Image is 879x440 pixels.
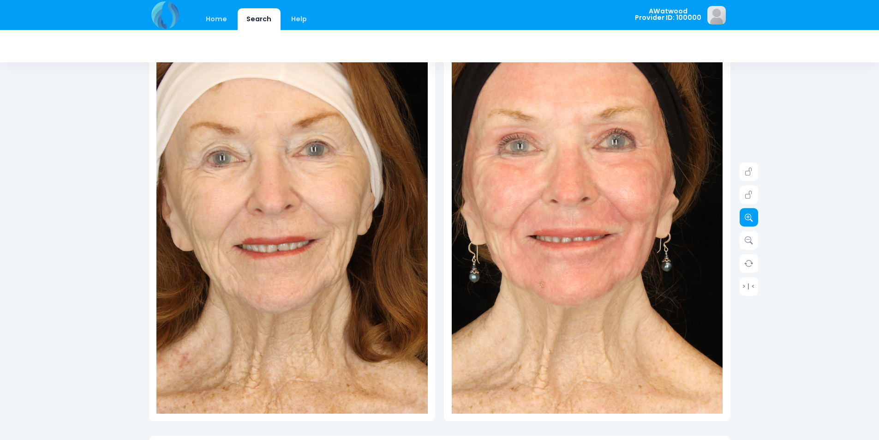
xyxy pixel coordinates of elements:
a: > | < [740,277,758,295]
a: Home [197,8,236,30]
a: Search [238,8,281,30]
a: Help [282,8,316,30]
img: image [707,6,726,24]
span: AWatwood Provider ID: 100000 [635,8,701,21]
